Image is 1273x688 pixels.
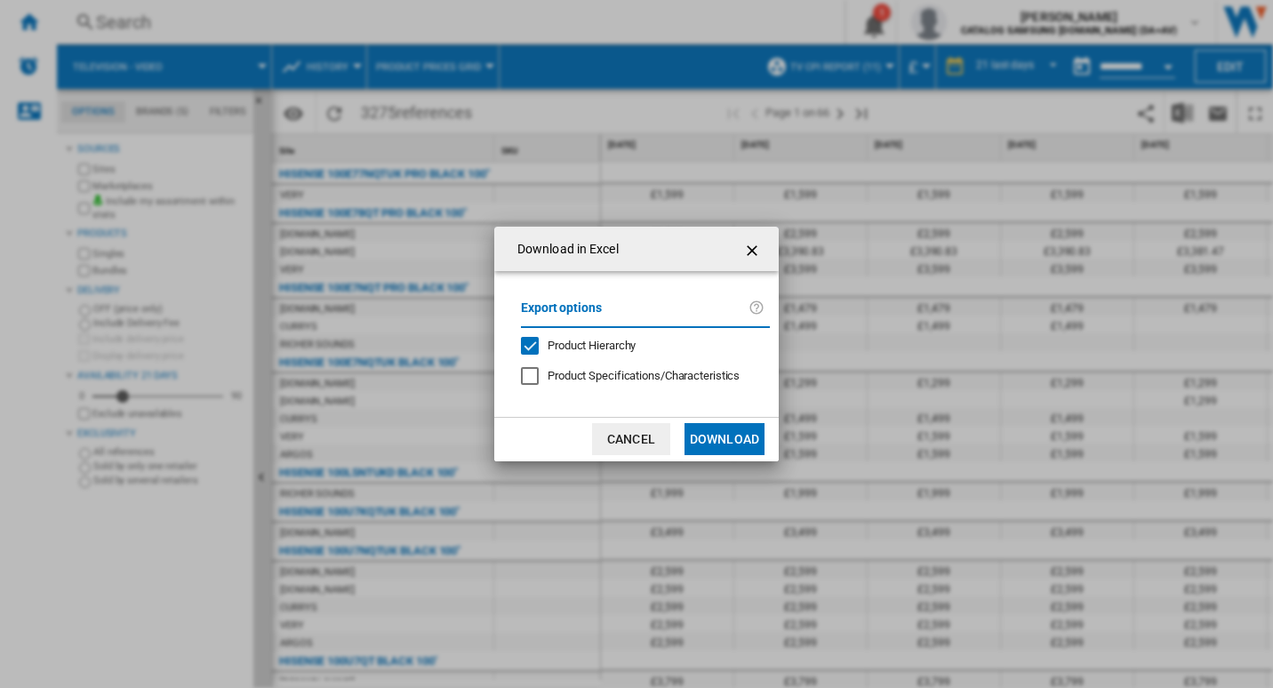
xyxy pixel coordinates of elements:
button: getI18NText('BUTTONS.CLOSE_DIALOG') [736,231,772,267]
ng-md-icon: getI18NText('BUTTONS.CLOSE_DIALOG') [743,240,765,261]
div: Only applies to Category View [548,368,740,384]
h4: Download in Excel [508,241,619,259]
button: Download [685,423,765,455]
span: Product Specifications/Characteristics [548,369,740,382]
button: Cancel [592,423,670,455]
md-checkbox: Product Hierarchy [521,337,756,354]
label: Export options [521,298,749,331]
span: Product Hierarchy [548,339,636,352]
